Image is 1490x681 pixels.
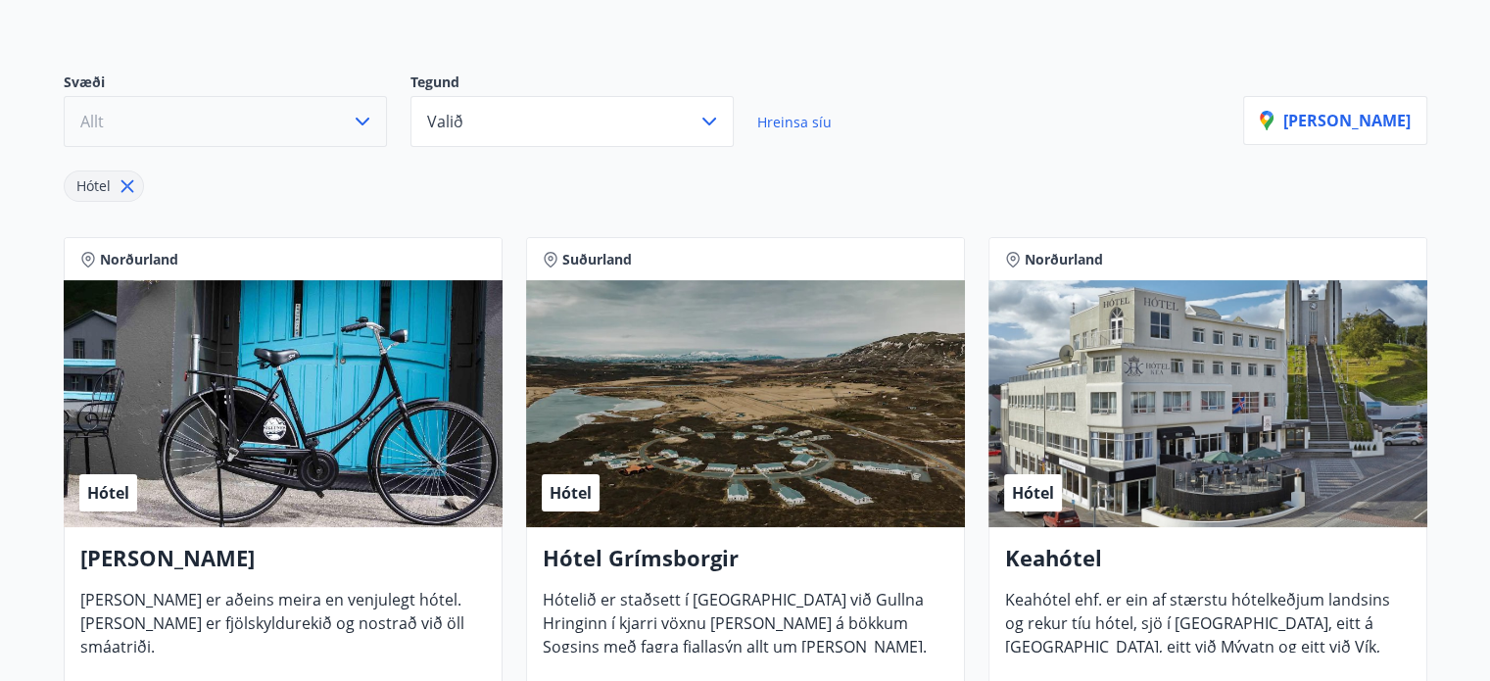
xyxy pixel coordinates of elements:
h4: [PERSON_NAME] [80,543,486,588]
span: Suðurland [562,250,632,269]
button: [PERSON_NAME] [1243,96,1427,145]
span: Allt [80,111,104,132]
span: Hreinsa síu [757,113,832,131]
p: Tegund [410,73,757,96]
button: Valið [410,96,734,147]
span: Valið [427,111,463,132]
span: Hótel [87,482,129,504]
span: [PERSON_NAME] er aðeins meira en venjulegt hótel. [PERSON_NAME] er fjölskyldurekið og nostrað við... [80,589,464,673]
span: Norðurland [1025,250,1103,269]
p: Svæði [64,73,410,96]
h4: Keahótel [1005,543,1411,588]
button: Allt [64,96,387,147]
span: Hótel [76,176,111,195]
div: Hótel [64,170,144,202]
p: [PERSON_NAME] [1260,110,1411,131]
h4: Hótel Grímsborgir [543,543,948,588]
span: Hótel [550,482,592,504]
span: Norðurland [100,250,178,269]
span: Hótel [1012,482,1054,504]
